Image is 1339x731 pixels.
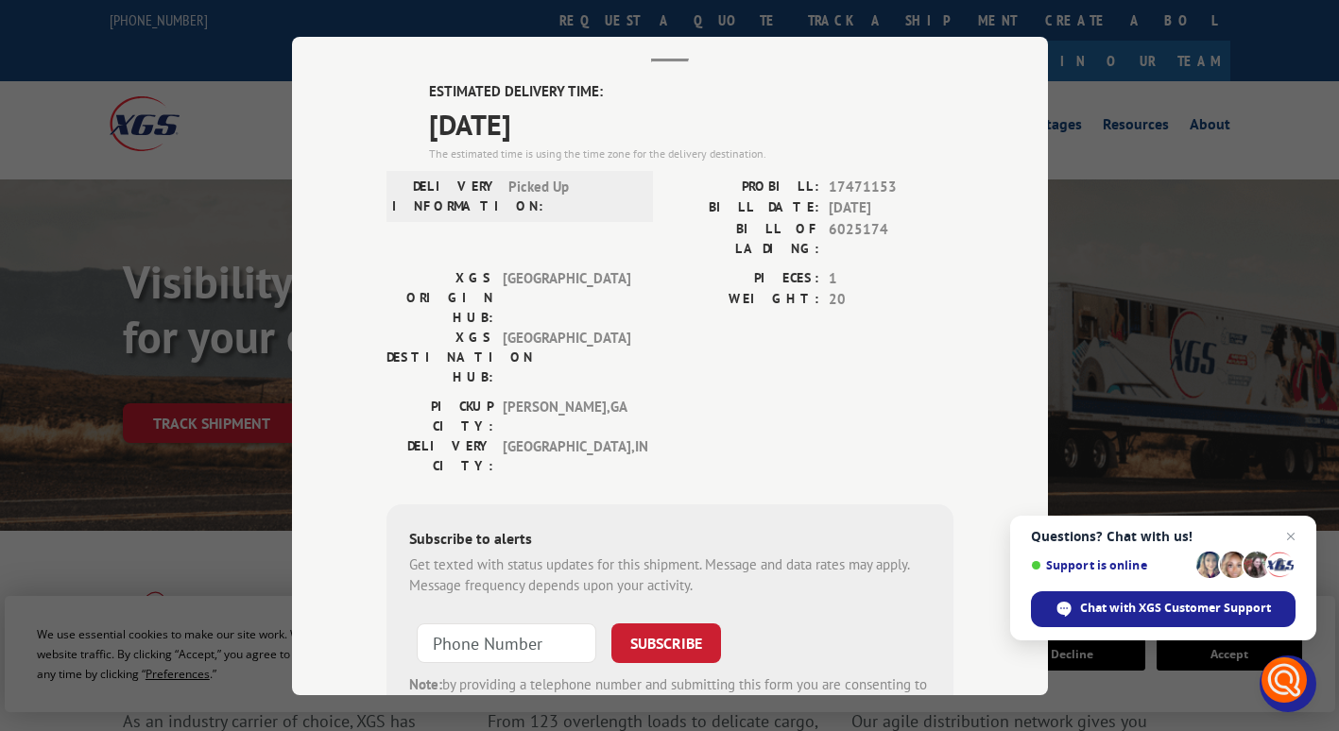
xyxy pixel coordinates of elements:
[1031,529,1296,544] span: Questions? Chat with us!
[1279,525,1302,548] span: Close chat
[386,396,493,435] label: PICKUP CITY:
[386,327,493,386] label: XGS DESTINATION HUB:
[829,267,953,289] span: 1
[503,396,630,435] span: [PERSON_NAME] , GA
[611,622,721,662] button: SUBSCRIBE
[386,435,493,475] label: DELIVERY CITY:
[1031,591,1296,627] div: Chat with XGS Customer Support
[429,81,953,103] label: ESTIMATED DELIVERY TIME:
[1031,558,1190,572] span: Support is online
[829,218,953,258] span: 6025174
[670,289,819,311] label: WEIGHT:
[503,327,630,386] span: [GEOGRAPHIC_DATA]
[829,197,953,219] span: [DATE]
[508,176,636,215] span: Picked Up
[429,102,953,144] span: [DATE]
[429,144,953,161] div: The estimated time is using the time zone for the delivery destination.
[1260,655,1316,712] div: Open chat
[829,289,953,311] span: 20
[503,267,630,327] span: [GEOGRAPHIC_DATA]
[670,218,819,258] label: BILL OF LADING:
[1080,600,1271,617] span: Chat with XGS Customer Support
[417,622,596,662] input: Phone Number
[409,674,442,692] strong: Note:
[670,176,819,197] label: PROBILL:
[503,435,630,475] span: [GEOGRAPHIC_DATA] , IN
[670,197,819,219] label: BILL DATE:
[392,176,499,215] label: DELIVERY INFORMATION:
[409,553,931,596] div: Get texted with status updates for this shipment. Message and data rates may apply. Message frequ...
[409,526,931,553] div: Subscribe to alerts
[829,176,953,197] span: 17471153
[386,267,493,327] label: XGS ORIGIN HUB:
[670,267,819,289] label: PIECES:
